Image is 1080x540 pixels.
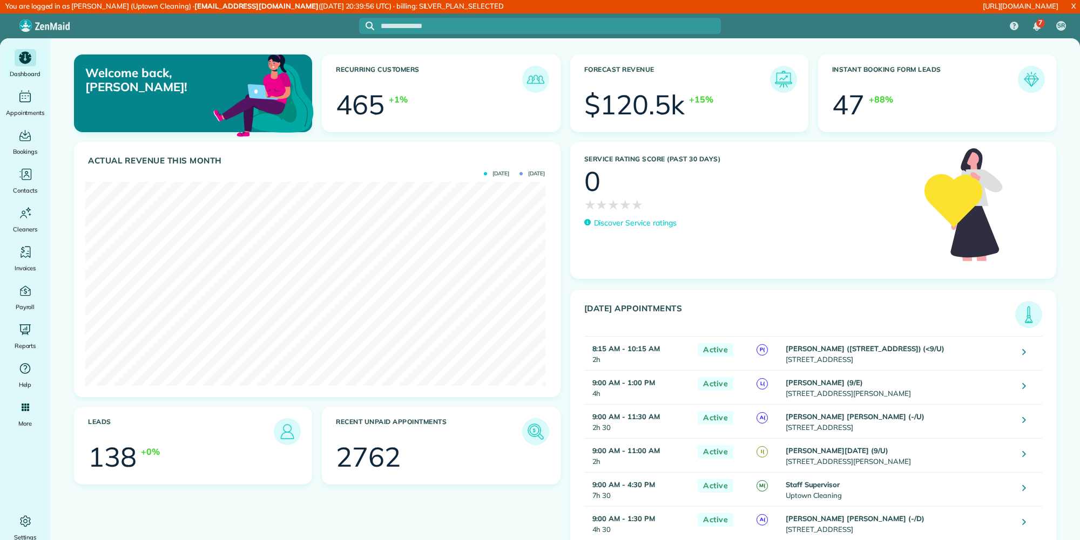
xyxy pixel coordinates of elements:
[85,66,236,94] p: Welcome back, [PERSON_NAME]!
[4,127,46,157] a: Bookings
[13,146,38,157] span: Bookings
[607,195,619,214] span: ★
[15,263,36,274] span: Invoices
[757,344,768,356] span: P(
[276,421,298,442] img: icon_leads-1bed01f49abd5b7fead27621c3d59655bb73ed531f8eeb49469d10e621d6b896.png
[4,204,46,235] a: Cleaners
[592,446,660,455] strong: 9:00 AM - 11:00 AM
[4,321,46,351] a: Reports
[584,439,693,473] td: 2h
[6,107,45,118] span: Appointments
[698,343,733,357] span: Active
[16,302,35,312] span: Payroll
[584,371,693,405] td: 4h
[698,411,733,425] span: Active
[698,479,733,493] span: Active
[15,340,36,351] span: Reports
[359,22,374,30] button: Focus search
[786,446,888,455] strong: [PERSON_NAME][DATE] (9/U)
[525,69,546,90] img: icon_recurring_customers-cf858462ba22bcd05b5a5880d41d6543d210077de5bb9ebc9590e49fd87d84ed.png
[1038,18,1042,27] span: 7
[194,2,319,10] strong: [EMAIL_ADDRESS][DOMAIN_NAME]
[13,185,37,196] span: Contacts
[783,405,1015,439] td: [STREET_ADDRESS]
[757,378,768,389] span: L(
[1057,22,1065,30] span: SR
[141,445,160,458] div: +0%
[757,446,768,457] span: I(
[698,377,733,391] span: Active
[4,243,46,274] a: Invoices
[786,412,924,421] strong: [PERSON_NAME] [PERSON_NAME] (-/U)
[698,445,733,459] span: Active
[519,171,545,176] span: [DATE]
[336,443,401,470] div: 2762
[18,418,32,429] span: More
[786,514,924,523] strong: [PERSON_NAME] [PERSON_NAME] (-/D)
[1001,13,1080,38] nav: Main
[4,360,46,390] a: Help
[336,91,384,118] div: 465
[1025,15,1048,38] div: 7 unread notifications
[783,439,1015,473] td: [STREET_ADDRESS][PERSON_NAME]
[783,473,1015,507] td: Uptown Cleaning
[832,91,865,118] div: 47
[584,155,914,163] h3: Service Rating score (past 30 days)
[869,93,893,106] div: +88%
[211,42,316,147] img: dashboard_welcome-42a62b7d889689a78055ac9021e634bf52bae3f8056760290aed330b23ab8690.png
[88,156,549,166] h3: Actual Revenue this month
[757,480,768,491] span: M(
[592,412,660,421] strong: 9:00 AM - 11:30 AM
[336,66,522,93] h3: Recurring Customers
[19,379,32,390] span: Help
[584,304,1016,328] h3: [DATE] Appointments
[592,480,655,489] strong: 9:00 AM - 4:30 PM
[88,443,137,470] div: 138
[4,166,46,196] a: Contacts
[88,418,274,445] h3: Leads
[983,2,1058,10] a: [URL][DOMAIN_NAME]
[783,337,1015,371] td: [STREET_ADDRESS]
[596,195,607,214] span: ★
[584,195,596,214] span: ★
[592,378,655,387] strong: 9:00 AM - 1:00 PM
[389,93,408,106] div: +1%
[584,473,693,507] td: 7h 30
[584,66,770,93] h3: Forecast Revenue
[757,514,768,525] span: A(
[4,282,46,312] a: Payroll
[689,93,713,106] div: +15%
[366,22,374,30] svg: Focus search
[631,195,643,214] span: ★
[698,513,733,527] span: Active
[4,49,46,79] a: Dashboard
[4,88,46,118] a: Appointments
[13,224,37,235] span: Cleaners
[584,337,693,371] td: 2h
[757,412,768,423] span: A(
[484,171,509,176] span: [DATE]
[592,514,655,523] strong: 9:00 AM - 1:30 PM
[594,217,677,229] p: Discover Service ratings
[773,69,794,90] img: icon_forecast_revenue-8c13a41c7ed35a8dcfafea3cbb826a0462acb37728057bba2d056411b612bbbe.png
[584,168,600,195] div: 0
[584,217,677,229] a: Discover Service ratings
[525,421,546,442] img: icon_unpaid_appointments-47b8ce3997adf2238b356f14209ab4cced10bd1f174958f3ca8f1d0dd7fffeee.png
[783,371,1015,405] td: [STREET_ADDRESS][PERSON_NAME]
[10,69,40,79] span: Dashboard
[786,480,840,489] strong: Staff Supervisor
[336,418,522,445] h3: Recent unpaid appointments
[1018,304,1039,325] img: icon_todays_appointments-901f7ab196bb0bea1936b74009e4eb5ffbc2d2711fa7634e0d609ed5ef32b18b.png
[786,378,863,387] strong: [PERSON_NAME] (9/E)
[619,195,631,214] span: ★
[592,344,660,353] strong: 8:15 AM - 10:15 AM
[832,66,1018,93] h3: Instant Booking Form Leads
[786,344,944,353] strong: [PERSON_NAME] ([STREET_ADDRESS]) (<9/U)
[1021,69,1042,90] img: icon_form_leads-04211a6a04a5b2264e4ee56bc0799ec3eb69b7e499cbb523a139df1d13a81ae0.png
[584,405,693,439] td: 2h 30
[584,91,685,118] div: $120.5k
